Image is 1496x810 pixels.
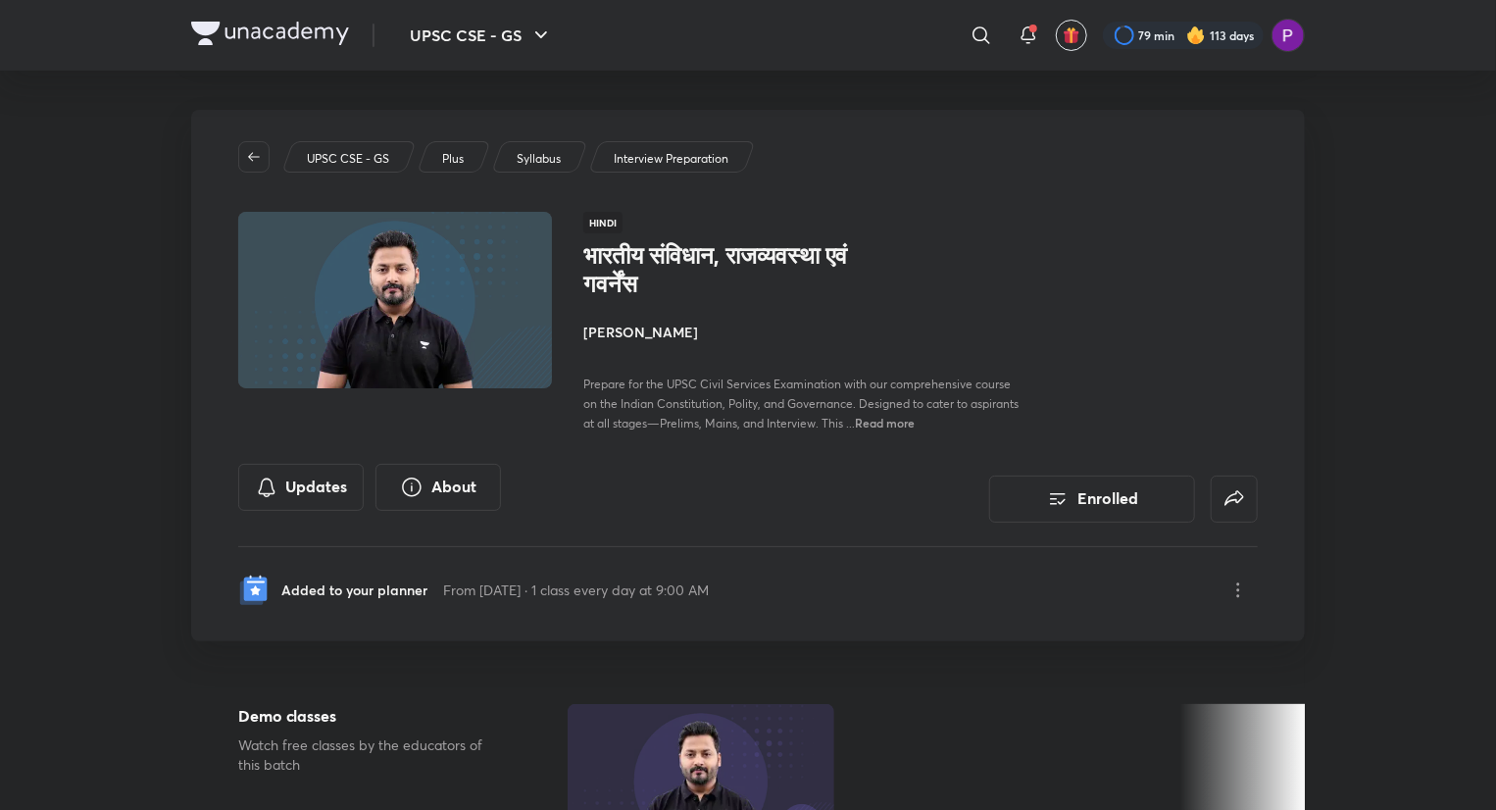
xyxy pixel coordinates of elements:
p: Interview Preparation [614,150,728,168]
a: Plus [439,150,468,168]
img: Preeti Pandey [1272,19,1305,52]
a: Interview Preparation [611,150,732,168]
button: false [1211,476,1258,523]
p: Syllabus [517,150,561,168]
span: Read more [855,415,915,430]
a: UPSC CSE - GS [304,150,393,168]
a: Company Logo [191,22,349,50]
a: Syllabus [514,150,565,168]
img: Thumbnail [235,210,555,390]
button: avatar [1056,20,1087,51]
img: Company Logo [191,22,349,45]
h1: भारतीय संविधान, राजव्यवस्था एवं गवर्नेंस [583,241,904,298]
p: From [DATE] · 1 class every day at 9:00 AM [443,580,709,600]
img: avatar [1063,26,1080,44]
img: streak [1186,25,1206,45]
span: Prepare for the UPSC Civil Services Examination with our comprehensive course on the Indian Const... [583,377,1019,430]
span: Hindi [583,212,623,233]
p: Watch free classes by the educators of this batch [238,735,505,775]
p: Added to your planner [281,580,427,600]
h5: Demo classes [238,704,505,728]
p: UPSC CSE - GS [307,150,389,168]
button: Enrolled [989,476,1195,523]
button: About [375,464,501,511]
h4: [PERSON_NAME] [583,322,1022,342]
button: UPSC CSE - GS [398,16,565,55]
p: Plus [442,150,464,168]
button: Updates [238,464,364,511]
